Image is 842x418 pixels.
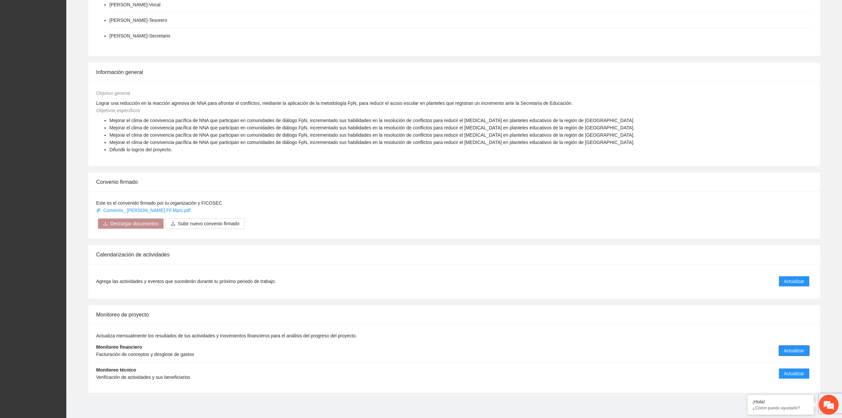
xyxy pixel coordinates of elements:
div: Calendarización de actividades [96,245,812,264]
span: Actualiza mensualmente los resultados de tus actividades y movimientos financieros para el anális... [96,333,357,338]
span: Estamos en línea. [38,89,91,156]
span: Este es el convenido firmado por tu organización y FICOSEC [96,200,222,206]
span: Mejorar el clima de convivencia pacífica de NNA que participan en comunidades de diálogo FpN, inc... [109,132,634,138]
button: Actualizar [779,368,810,379]
span: Mejorar el clima de convivencia pacífica de NNA que participan en comunidades de diálogo FpN, inc... [109,125,634,130]
button: Actualizar [779,345,810,356]
span: paper-clip [96,208,101,213]
strong: Monitoreo técnico [96,367,136,373]
span: upload [171,221,175,227]
span: Mejorar el clima de convivencia pacífica de NNA que participan en comunidades de diálogo FpN, inc... [109,140,634,145]
span: Verificación de actividades y sus beneficiarios [96,375,190,380]
div: Convenio firmado [96,173,812,191]
span: Actualizar [784,278,804,285]
span: Agrega las actividades y eventos que sucederán durante tu próximo periodo de trabajo. [96,278,276,285]
a: Convenio_ [PERSON_NAME].FF.Mpio.pdf [96,208,192,213]
textarea: Escriba su mensaje y pulse “Intro” [3,181,126,204]
span: Lograr una reducción en la reacción agresiva de NNA para afrontar el conflictos, mediante la apli... [96,101,572,106]
button: Actualizar [779,276,810,287]
span: download [103,221,108,227]
span: Actualizar [784,370,804,377]
span: Facturación de conceptos y desglose de gastos [96,352,194,357]
span: Actualizar [784,347,804,354]
li: [PERSON_NAME] - Tesorero [109,17,167,24]
span: Objetivos específicos [96,108,140,113]
span: Mejorar el clima de convivencia pacífica de NNA que participan en comunidades de diálogo FpN, inc... [109,118,634,123]
span: uploadSubir nuevo convenio firmado [165,221,245,226]
strong: Monitoreo financiero [96,344,142,350]
li: [PERSON_NAME] - Vocal [109,1,160,8]
div: Chatee con nosotros ahora [34,34,111,42]
div: Monitoreo de proyecto [96,305,812,324]
div: Minimizar ventana de chat en vivo [109,3,125,19]
p: ¿Cómo puedo ayudarte? [752,405,809,410]
button: downloadDescargar documentos [98,218,164,229]
li: [PERSON_NAME] - Secretario [109,32,170,39]
span: Subir nuevo convenio firmado [178,220,239,227]
button: uploadSubir nuevo convenio firmado [165,218,245,229]
div: Información general [96,63,812,82]
span: Difundir lo logros del proyecto. [109,147,172,152]
span: Descargar documentos [110,220,158,227]
span: Objetivo general [96,91,130,96]
div: ¡Hola! [752,399,809,404]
